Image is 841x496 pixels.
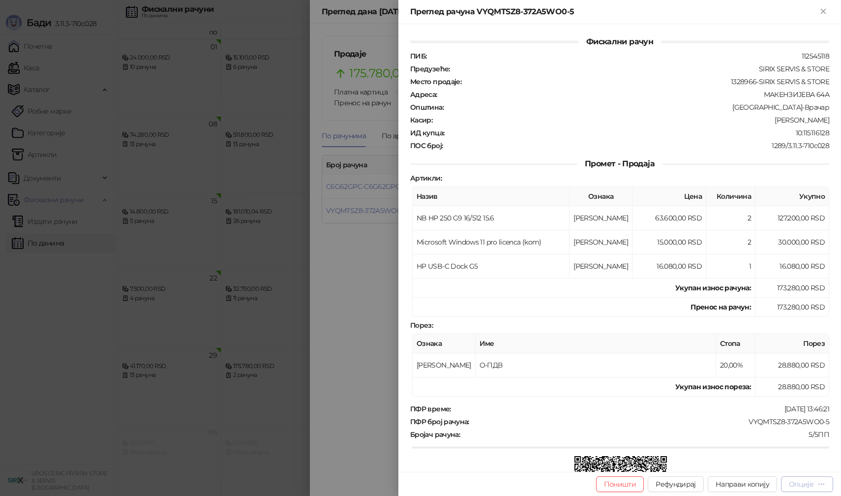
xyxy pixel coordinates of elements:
strong: ПФР време : [410,404,451,413]
strong: Бројач рачуна : [410,430,460,439]
th: Стопа [716,334,755,353]
td: 30.000,00 RSD [755,230,829,254]
strong: ПИБ : [410,52,426,61]
div: 5/5ПП [461,430,830,439]
strong: ПФР број рачуна : [410,417,469,426]
td: 173.280,00 RSD [755,279,829,298]
span: Промет - Продаја [577,159,662,168]
div: 112545118 [427,52,830,61]
td: 16.080,00 RSD [632,254,706,279]
th: Име [476,334,716,353]
td: 2 [706,206,755,230]
strong: ИД купца : [410,128,444,137]
td: 173.280,00 RSD [755,298,829,317]
strong: Адреса : [410,90,437,99]
td: [PERSON_NAME] [570,206,632,230]
div: 1328966-SIRIX SERVIS & STORE [462,77,830,86]
div: [DATE] 13:46:21 [452,404,830,413]
td: 1 [706,254,755,279]
strong: Пренос на рачун : [691,303,751,311]
td: 28.880,00 RSD [755,377,829,397]
div: Преглед рачуна VYQMTSZ8-372A5WO0-5 [410,6,817,18]
strong: Касир : [410,116,432,124]
strong: Место продаје : [410,77,461,86]
button: Направи копију [708,476,777,492]
th: Назив [413,187,570,206]
strong: Укупан износ рачуна : [675,283,751,292]
strong: Општина : [410,103,444,112]
div: VYQMTSZ8-372A5WO0-5 [470,417,830,426]
div: [PERSON_NAME] [433,116,830,124]
td: О-ПДВ [476,353,716,377]
td: 20,00% [716,353,755,377]
div: [GEOGRAPHIC_DATA]-Врачар [445,103,830,112]
td: 63.600,00 RSD [632,206,706,230]
td: 127.200,00 RSD [755,206,829,230]
button: Close [817,6,829,18]
th: Укупно [755,187,829,206]
th: Ознака [413,334,476,353]
span: Фискални рачун [578,37,661,46]
td: Microsoft Windows 11 pro licenca (kom) [413,230,570,254]
td: 2 [706,230,755,254]
th: Порез [755,334,829,353]
th: Цена [632,187,706,206]
td: NB HP 250 G9 16/512 15.6 [413,206,570,230]
td: 15.000,00 RSD [632,230,706,254]
td: 28.880,00 RSD [755,353,829,377]
td: [PERSON_NAME] [570,230,632,254]
div: SIRIX SERVIS & STORE [451,64,830,73]
strong: Укупан износ пореза: [675,382,751,391]
button: Опције [781,476,833,492]
div: 10:115116128 [445,128,830,137]
div: МАКЕНЗИЈЕВА 64А [438,90,830,99]
strong: Артикли : [410,174,442,183]
div: Опције [789,480,813,489]
td: 16.080,00 RSD [755,254,829,279]
td: [PERSON_NAME] [413,353,476,377]
button: Поништи [596,476,644,492]
span: Направи копију [716,480,769,489]
th: Количина [706,187,755,206]
strong: ПОС број : [410,141,443,150]
strong: Порез : [410,321,433,330]
button: Рефундирај [648,476,704,492]
strong: Предузеће : [410,64,450,73]
td: HP USB-C Dock G5 [413,254,570,279]
th: Ознака [570,187,632,206]
td: [PERSON_NAME] [570,254,632,279]
div: 1289/3.11.3-710c028 [444,141,830,150]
